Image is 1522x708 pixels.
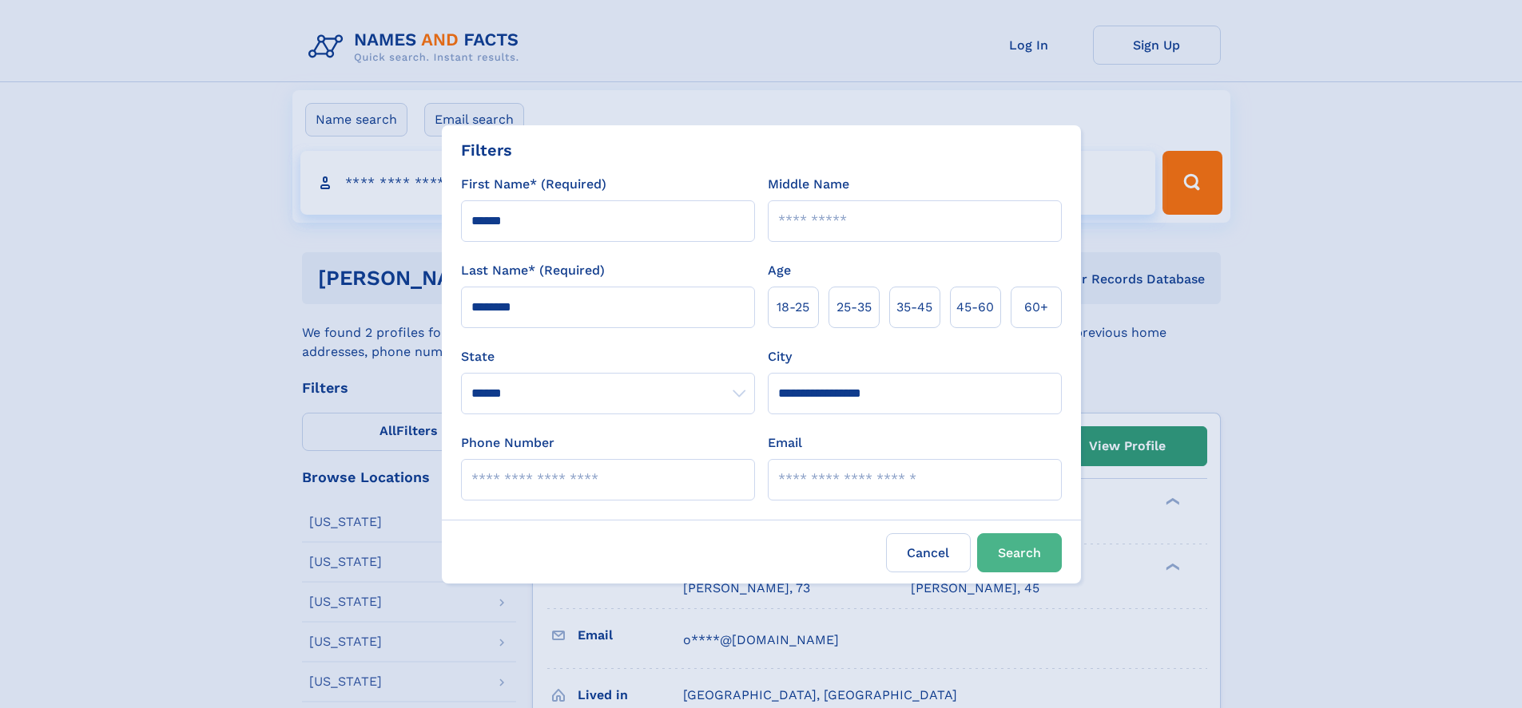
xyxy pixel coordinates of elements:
[461,261,605,280] label: Last Name* (Required)
[768,433,802,453] label: Email
[461,433,554,453] label: Phone Number
[461,138,512,162] div: Filters
[461,175,606,194] label: First Name* (Required)
[461,347,755,366] label: State
[768,175,849,194] label: Middle Name
[1024,298,1048,317] span: 60+
[777,298,809,317] span: 18‑25
[956,298,994,317] span: 45‑60
[886,533,971,572] label: Cancel
[768,347,792,366] label: City
[768,261,791,280] label: Age
[837,298,872,317] span: 25‑35
[896,298,932,317] span: 35‑45
[977,533,1062,572] button: Search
